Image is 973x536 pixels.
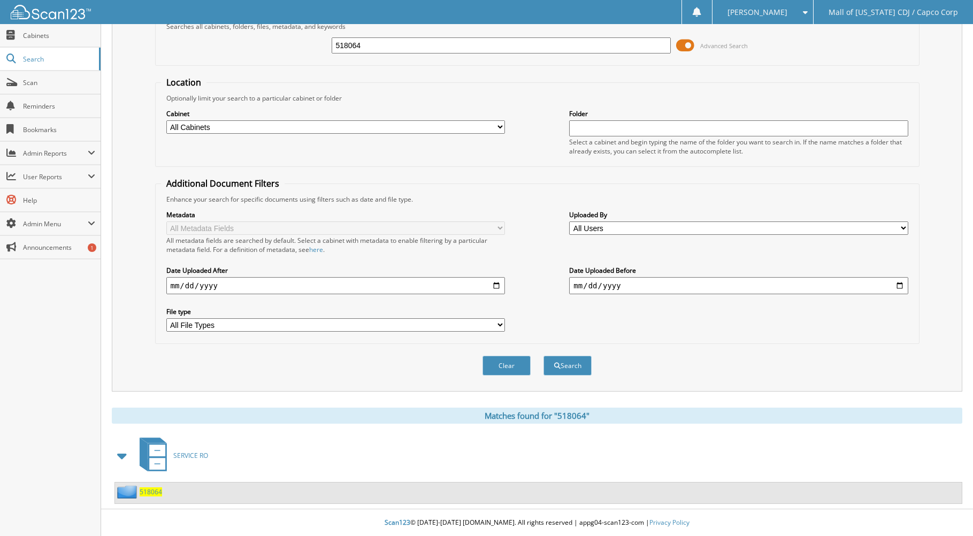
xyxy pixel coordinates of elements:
legend: Additional Document Filters [161,178,285,189]
span: Reminders [23,102,95,111]
div: Select a cabinet and begin typing the name of the folder you want to search in. If the name match... [569,137,908,156]
span: Search [23,55,94,64]
span: SERVICE RO [173,451,208,460]
label: Folder [569,109,908,118]
img: folder2.png [117,485,140,499]
img: scan123-logo-white.svg [11,5,91,19]
span: Admin Reports [23,149,88,158]
legend: Location [161,76,206,88]
button: Search [543,356,592,376]
label: Uploaded By [569,210,908,219]
div: © [DATE]-[DATE] [DOMAIN_NAME]. All rights reserved | appg04-scan123-com | [101,510,973,536]
div: Enhance your search for specific documents using filters such as date and file type. [161,195,914,204]
span: Help [23,196,95,205]
span: Bookmarks [23,125,95,134]
label: Date Uploaded Before [569,266,908,275]
span: User Reports [23,172,88,181]
label: File type [166,307,505,316]
input: end [569,277,908,294]
span: Announcements [23,243,95,252]
a: here [309,245,323,254]
div: All metadata fields are searched by default. Select a cabinet with metadata to enable filtering b... [166,236,505,254]
div: 1 [88,243,96,252]
a: 518064 [140,487,162,496]
span: Scan123 [385,518,410,527]
label: Date Uploaded After [166,266,505,275]
div: Optionally limit your search to a particular cabinet or folder [161,94,914,103]
span: Scan [23,78,95,87]
span: [PERSON_NAME] [727,9,787,16]
div: Matches found for "518064" [112,408,962,424]
span: Mall of [US_STATE] CDJ / Capco Corp [829,9,958,16]
span: Admin Menu [23,219,88,228]
label: Cabinet [166,109,505,118]
span: Cabinets [23,31,95,40]
span: Advanced Search [700,42,748,50]
a: SERVICE RO [133,434,208,477]
div: Searches all cabinets, folders, files, metadata, and keywords [161,22,914,31]
button: Clear [482,356,531,376]
input: start [166,277,505,294]
label: Metadata [166,210,505,219]
a: Privacy Policy [649,518,689,527]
